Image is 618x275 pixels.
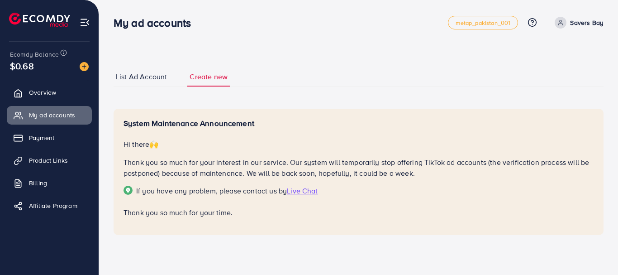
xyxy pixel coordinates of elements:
[10,59,34,72] span: $0.68
[124,139,594,150] p: Hi there
[10,50,59,59] span: Ecomdy Balance
[456,20,511,26] span: metap_pakistan_001
[551,17,604,29] a: Savers Bay
[448,16,518,29] a: metap_pakistan_001
[580,234,611,268] iframe: Chat
[29,179,47,188] span: Billing
[190,72,228,82] span: Create new
[570,17,604,28] p: Savers Bay
[80,17,90,28] img: menu
[7,174,92,192] a: Billing
[7,83,92,101] a: Overview
[124,207,594,218] p: Thank you so much for your time.
[124,186,133,195] img: Popup guide
[124,119,594,128] h5: System Maintenance Announcement
[116,72,167,82] span: List Ad Account
[7,151,92,169] a: Product Links
[287,186,318,196] span: Live Chat
[149,139,158,149] span: 🙌
[29,133,54,142] span: Payment
[114,16,198,29] h3: My ad accounts
[29,111,75,120] span: My ad accounts
[80,62,89,71] img: image
[124,157,594,179] p: Thank you so much for your interest in our service. Our system will temporarily stop offering Tik...
[29,201,77,210] span: Affiliate Program
[29,156,68,165] span: Product Links
[136,186,287,196] span: If you have any problem, please contact us by
[9,13,70,27] img: logo
[7,106,92,124] a: My ad accounts
[7,129,92,147] a: Payment
[7,197,92,215] a: Affiliate Program
[29,88,56,97] span: Overview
